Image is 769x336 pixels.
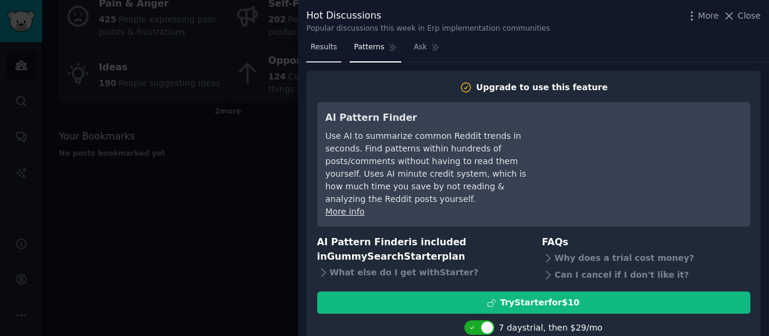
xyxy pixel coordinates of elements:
[562,111,742,201] iframe: YouTube video player
[306,23,550,34] div: Popular discussions this week in Erp implementation communities
[350,38,401,63] a: Patterns
[542,249,750,266] div: Why does a trial cost money?
[326,130,545,206] div: Use AI to summarize common Reddit trends in seconds. Find patterns within hundreds of posts/comme...
[500,296,579,309] div: Try Starter for $10
[317,264,526,281] div: What else do I get with Starter ?
[542,266,750,283] div: Can I cancel if I don't like it?
[723,10,761,22] button: Close
[306,38,341,63] a: Results
[326,111,545,126] h3: AI Pattern Finder
[499,322,603,334] div: 7 days trial, then $ 29 /mo
[410,38,444,63] a: Ask
[317,235,526,264] h3: AI Pattern Finder is included in plan
[685,10,719,22] button: More
[311,42,337,53] span: Results
[354,42,384,53] span: Patterns
[738,10,761,22] span: Close
[326,207,365,216] a: More info
[698,10,719,22] span: More
[327,251,442,262] span: GummySearch Starter
[317,292,750,314] button: TryStarterfor$10
[542,235,750,250] h3: FAQs
[414,42,427,53] span: Ask
[476,81,608,94] div: Upgrade to use this feature
[306,8,550,23] div: Hot Discussions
